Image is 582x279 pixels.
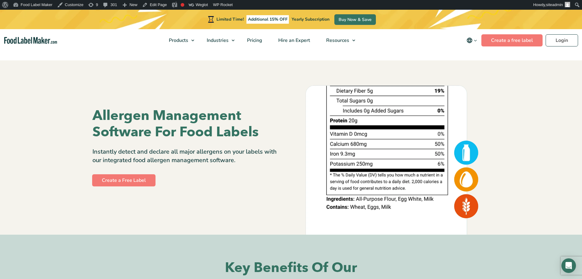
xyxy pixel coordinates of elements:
span: Industries [205,37,229,44]
span: Pricing [245,37,263,44]
a: Pricing [239,29,269,52]
span: Additional 15% OFF [246,15,289,24]
a: Industries [199,29,238,52]
span: Yearly Subscription [292,16,329,22]
div: Focus keyphrase not set [181,3,184,7]
span: Products [167,37,189,44]
a: Buy Now & Save [334,14,376,25]
a: Create a Free Label [92,174,156,186]
span: Resources [324,37,350,44]
a: Products [161,29,197,52]
span: Limited Time! [216,16,244,22]
a: Create a free label [481,34,543,46]
a: Resources [318,29,358,52]
span: siteadmin [546,2,563,7]
div: Open Intercom Messenger [561,258,576,273]
a: Hire an Expert [270,29,317,52]
a: Login [546,34,578,46]
span: Hire an Expert [276,37,311,44]
h1: Allergen Management Software For Food Labels [92,107,286,140]
p: Instantly detect and declare all major allergens on your labels with our integrated food allergen... [92,148,286,165]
